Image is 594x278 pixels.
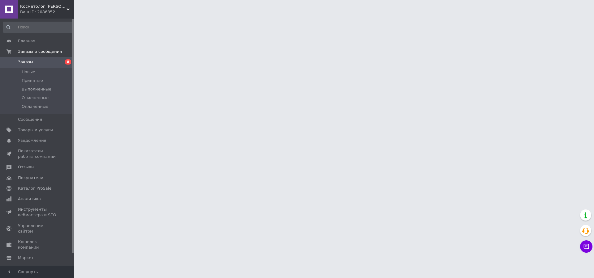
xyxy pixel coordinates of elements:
[22,86,51,92] span: Выполненные
[18,175,43,181] span: Покупатели
[18,239,57,250] span: Кошелек компании
[18,49,62,54] span: Заказы и сообщения
[18,127,53,133] span: Товары и услуги
[580,240,592,253] button: Чат с покупателем
[18,117,42,122] span: Сообщения
[20,9,74,15] div: Ваш ID: 2086852
[22,69,35,75] span: Новые
[18,59,33,65] span: Заказы
[18,196,41,202] span: Аналитика
[3,22,76,33] input: Поиск
[18,164,34,170] span: Отзывы
[22,95,49,101] span: Отмененные
[18,223,57,234] span: Управление сайтом
[18,38,35,44] span: Главная
[18,186,51,191] span: Каталог ProSale
[18,255,34,261] span: Маркет
[18,138,46,143] span: Уведомления
[22,104,48,109] span: Оплаченные
[18,207,57,218] span: Инструменты вебмастера и SEO
[20,4,67,9] span: Косметолог сервис lemag.ua
[65,59,71,65] span: 8
[18,148,57,159] span: Показатели работы компании
[22,78,43,83] span: Принятые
